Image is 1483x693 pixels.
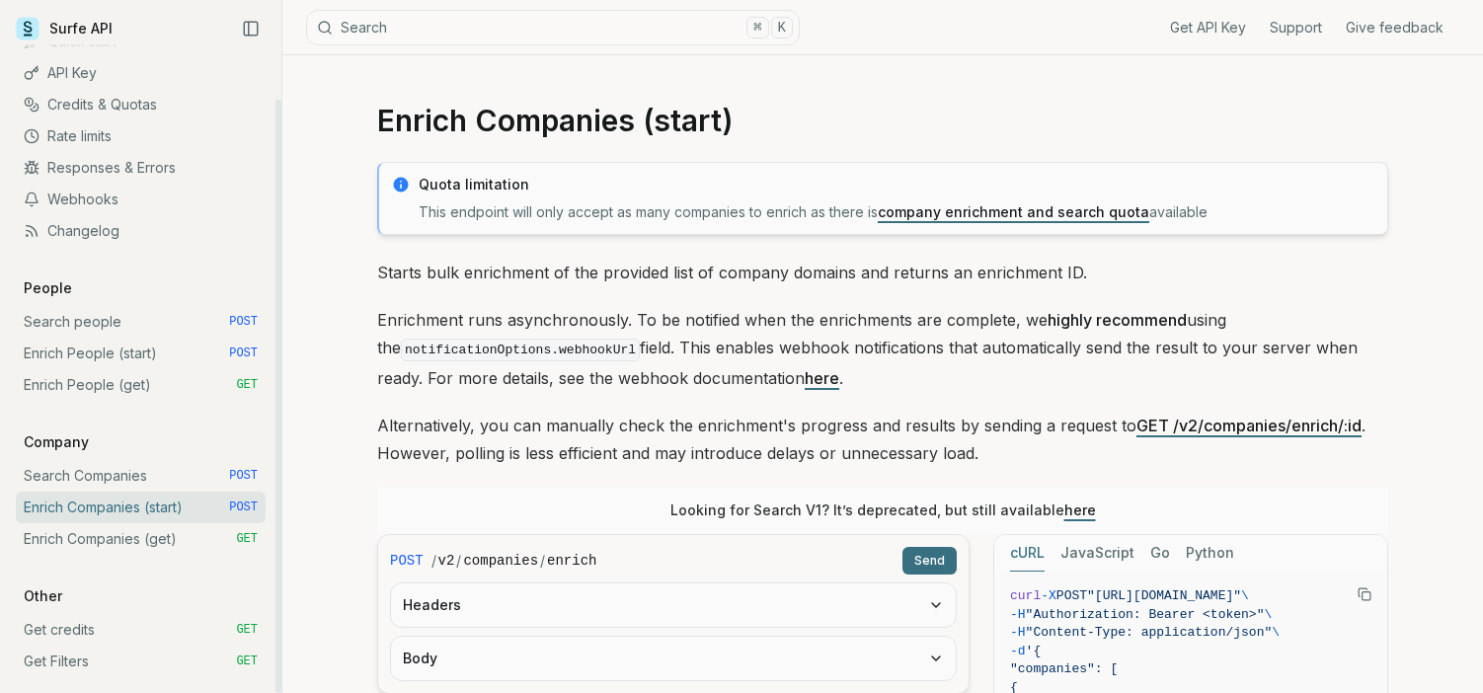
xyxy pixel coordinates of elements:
[229,500,258,515] span: POST
[16,306,266,338] a: Search people POST
[1170,18,1246,38] a: Get API Key
[229,314,258,330] span: POST
[401,339,640,361] code: notificationOptions.webhookUrl
[16,432,97,452] p: Company
[1056,588,1087,603] span: POST
[16,57,266,89] a: API Key
[391,583,956,627] button: Headers
[236,14,266,43] button: Collapse Sidebar
[16,152,266,184] a: Responses & Errors
[1136,416,1362,435] a: GET /v2/companies/enrich/:id
[16,14,113,43] a: Surfe API
[463,551,538,571] code: companies
[1350,579,1379,609] button: Copy Text
[1010,644,1026,658] span: -d
[1026,644,1042,658] span: '{
[16,89,266,120] a: Credits & Quotas
[771,17,793,38] kbd: K
[431,551,436,571] span: /
[1264,607,1272,622] span: \
[1010,661,1118,676] span: "companies": [
[16,278,80,298] p: People
[540,551,545,571] span: /
[16,338,266,369] a: Enrich People (start) POST
[1026,607,1265,622] span: "Authorization: Bearer <token>"
[805,368,839,388] a: here
[377,412,1388,467] p: Alternatively, you can manually check the enrichment's progress and results by sending a request ...
[1150,535,1170,572] button: Go
[229,468,258,484] span: POST
[419,175,1375,194] p: Quota limitation
[390,551,424,571] span: POST
[1241,588,1249,603] span: \
[16,184,266,215] a: Webhooks
[1270,18,1322,38] a: Support
[547,551,596,571] code: enrich
[391,637,956,680] button: Body
[377,259,1388,286] p: Starts bulk enrichment of the provided list of company domains and returns an enrichment ID.
[1272,625,1280,640] span: \
[16,586,70,606] p: Other
[419,202,1375,222] p: This endpoint will only accept as many companies to enrich as there is available
[1010,625,1026,640] span: -H
[1010,535,1045,572] button: cURL
[16,492,266,523] a: Enrich Companies (start) POST
[456,551,461,571] span: /
[1060,535,1134,572] button: JavaScript
[1346,18,1444,38] a: Give feedback
[1041,588,1056,603] span: -X
[16,120,266,152] a: Rate limits
[16,646,266,677] a: Get Filters GET
[16,523,266,555] a: Enrich Companies (get) GET
[236,531,258,547] span: GET
[1048,310,1187,330] strong: highly recommend
[236,377,258,393] span: GET
[1010,588,1041,603] span: curl
[16,369,266,401] a: Enrich People (get) GET
[746,17,768,38] kbd: ⌘
[229,346,258,361] span: POST
[1010,607,1026,622] span: -H
[16,460,266,492] a: Search Companies POST
[16,215,266,247] a: Changelog
[1087,588,1241,603] span: "[URL][DOMAIN_NAME]"
[377,306,1388,392] p: Enrichment runs asynchronously. To be notified when the enrichments are complete, we using the fi...
[377,103,1388,138] h1: Enrich Companies (start)
[306,10,800,45] button: Search⌘K
[236,654,258,669] span: GET
[1064,501,1096,518] a: here
[1186,535,1234,572] button: Python
[878,203,1149,220] a: company enrichment and search quota
[236,622,258,638] span: GET
[1026,625,1273,640] span: "Content-Type: application/json"
[16,614,266,646] a: Get credits GET
[438,551,455,571] code: v2
[670,500,1096,520] p: Looking for Search V1? It’s deprecated, but still available
[902,547,957,575] button: Send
